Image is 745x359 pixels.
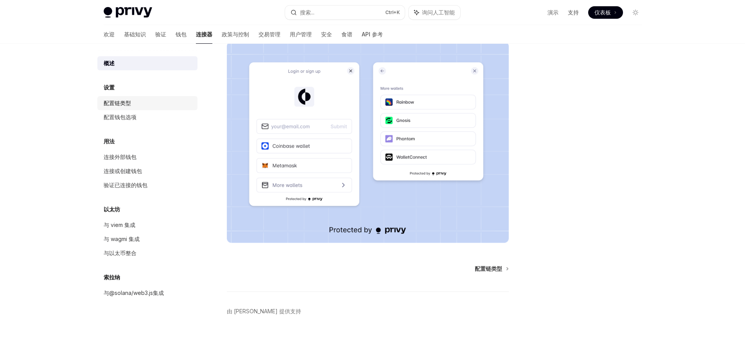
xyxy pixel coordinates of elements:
font: 安全 [321,31,332,38]
font: 与以太币整合 [104,250,136,256]
a: 钱包 [176,25,187,44]
a: API 参考 [362,25,383,44]
a: 与以太币整合 [97,246,197,260]
a: 基础知识 [124,25,146,44]
img: 灯光标志 [104,7,152,18]
a: 配置链类型 [97,96,197,110]
a: 配置链类型 [475,265,508,273]
font: 与@solana/web3.js集成 [104,289,164,296]
font: 配置链类型 [104,100,131,106]
button: 切换暗模式 [629,6,642,19]
font: 设置 [104,84,115,91]
font: 与 viem 集成 [104,221,135,228]
a: 验证已连接的钱包 [97,178,197,192]
a: 连接外部钱包 [97,150,197,164]
font: 钱包 [176,31,187,38]
font: 基础知识 [124,31,146,38]
font: 欢迎 [104,31,115,38]
a: 政策与控制 [222,25,249,44]
button: 询问人工智能 [409,5,460,20]
a: 安全 [321,25,332,44]
font: 与 wagmi 集成 [104,236,140,242]
a: 配置钱包选项 [97,110,197,124]
font: 配置钱包选项 [104,114,136,120]
a: 概述 [97,56,197,70]
a: 仪表板 [588,6,623,19]
button: 搜索...Ctrl+K [285,5,405,20]
font: 搜索... [300,9,314,16]
a: 验证 [155,25,166,44]
a: 用户管理 [290,25,312,44]
font: 概述 [104,60,115,66]
font: 以太坊 [104,206,120,213]
font: 索拉纳 [104,274,120,280]
font: 用法 [104,138,115,145]
font: 政策与控制 [222,31,249,38]
a: 交易管理 [259,25,280,44]
a: 与 viem 集成 [97,218,197,232]
a: 与 wagmi 集成 [97,232,197,246]
a: 食谱 [341,25,352,44]
a: 演示 [548,9,558,16]
font: 连接外部钱包 [104,154,136,160]
font: +K [393,9,400,15]
img: 连接器3 [227,42,509,243]
font: 连接或创建钱包 [104,168,142,174]
font: 验证已连接的钱包 [104,182,147,188]
font: 仪表板 [594,9,611,16]
font: 交易管理 [259,31,280,38]
font: 验证 [155,31,166,38]
a: 连接或创建钱包 [97,164,197,178]
font: Ctrl [385,9,393,15]
a: 支持 [568,9,579,16]
font: 配置链类型 [475,265,502,272]
font: 食谱 [341,31,352,38]
a: 欢迎 [104,25,115,44]
font: API 参考 [362,31,383,38]
font: 用户管理 [290,31,312,38]
a: 由 [PERSON_NAME] 提供支持 [227,307,301,315]
a: 与@solana/web3.js集成 [97,286,197,300]
font: 询问人工智能 [422,9,455,16]
a: 连接器 [196,25,212,44]
font: 连接器 [196,31,212,38]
